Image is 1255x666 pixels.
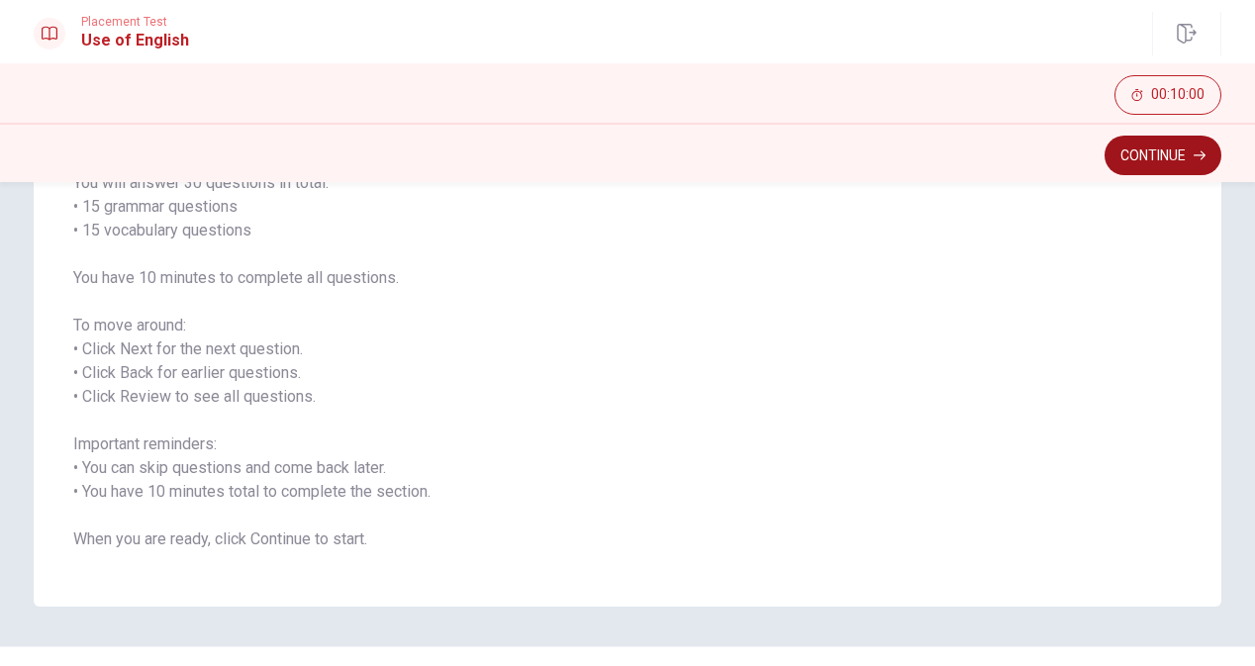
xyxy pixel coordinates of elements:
[1151,87,1205,103] span: 00:10:00
[81,29,189,52] h1: Use of English
[73,171,1182,551] span: You will answer 30 questions in total: • 15 grammar questions • 15 vocabulary questions You have ...
[1114,75,1221,115] button: 00:10:00
[81,15,189,29] span: Placement Test
[1105,136,1221,175] button: Continue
